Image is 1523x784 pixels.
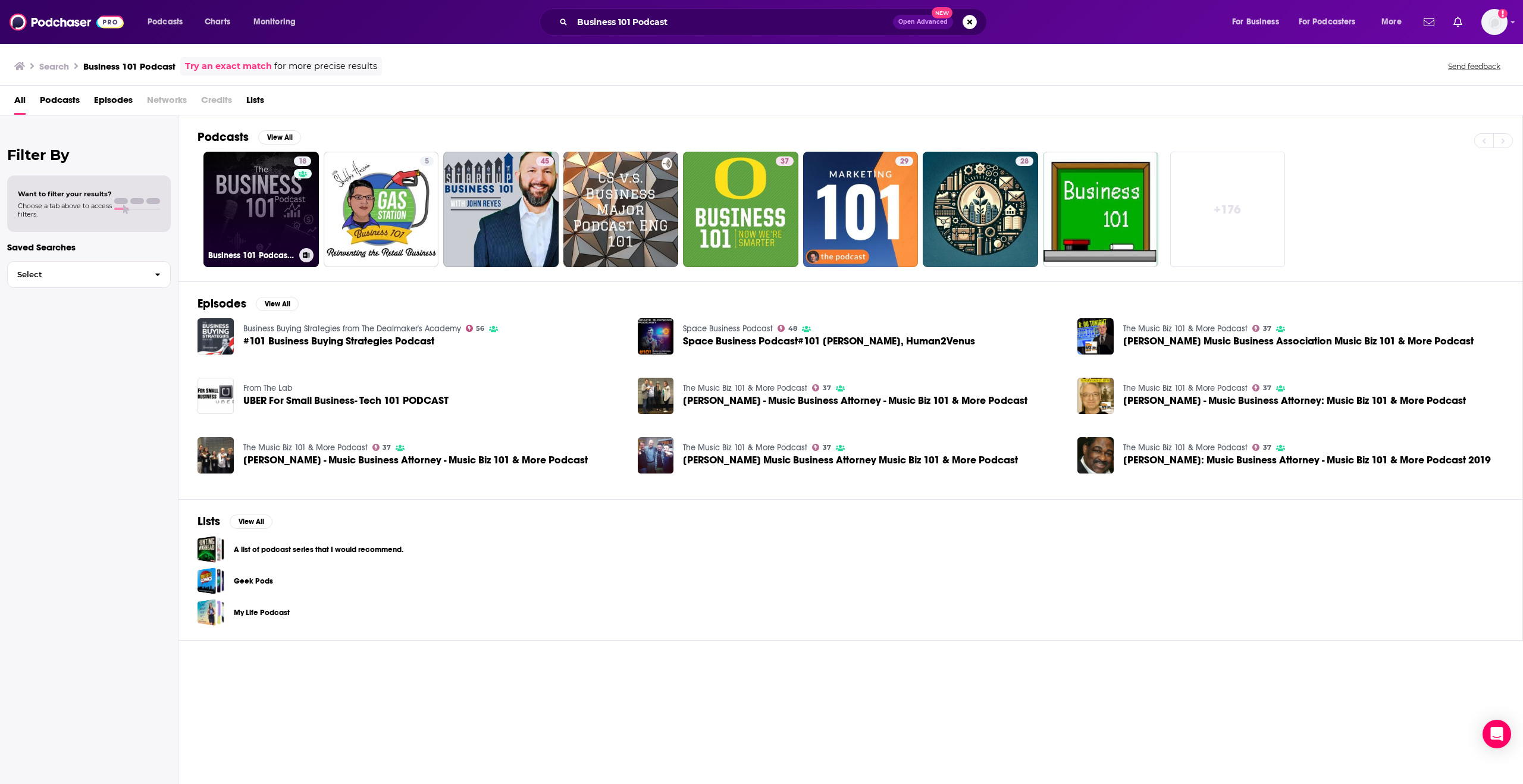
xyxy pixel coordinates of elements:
h2: Lists [198,514,220,529]
span: 37 [1263,326,1271,331]
button: open menu [1291,12,1373,32]
a: Try an exact match [185,59,272,73]
a: A list of podcast series that I would recommend. [198,536,224,563]
a: UBER For Small Business- Tech 101 PODCAST [243,396,449,406]
a: Deborah Newman - Music Business Attorney - Music Biz 101 & More Podcast [243,455,588,465]
a: 37 [1252,325,1271,332]
input: Search podcasts, credits, & more... [572,12,893,32]
span: for more precise results [274,59,377,73]
span: Choose a tab above to access filters. [18,202,112,218]
a: 37 [372,444,391,451]
a: My Life Podcast [198,599,224,626]
span: Open Advanced [898,19,948,25]
a: A list of podcast series that I would recommend. [234,543,403,556]
span: Networks [147,90,187,115]
a: Space Business Podcast#101 Guillermo Söhnlein, Human2Venus [683,336,975,346]
button: View All [230,515,272,529]
span: 28 [1020,156,1029,168]
button: open menu [245,12,311,32]
span: For Business [1232,14,1279,30]
a: The Music Biz 101 & More Podcast [1123,324,1248,334]
a: 45 [536,156,554,166]
a: The Music Biz 101 & More Podcast [1123,383,1248,393]
a: Karl Guthrie: Music Business Attorney - Music Biz 101 & More Podcast 2019 [1077,437,1114,473]
a: 48 [778,325,797,332]
a: Episodes [94,90,133,115]
a: Geek Pods [234,575,273,588]
a: The Music Biz 101 & More Podcast [683,443,807,453]
span: 48 [788,326,797,331]
span: Monitoring [253,14,296,30]
a: 18Business 101 Podcast | Finance and Growth Mastery [203,152,319,267]
a: 37 [683,152,798,267]
span: Podcasts [148,14,183,30]
a: ListsView All [198,514,272,529]
button: View All [258,130,301,145]
span: Select [8,271,145,278]
a: 29 [895,156,913,166]
span: Logged in as danikarchmer [1481,9,1508,35]
a: James Donio Music Business Association Music Biz 101 & More Podcast [1123,336,1474,346]
span: Want to filter your results? [18,190,112,198]
a: The Music Biz 101 & More Podcast [683,383,807,393]
span: 18 [299,156,306,168]
a: James Donio Music Business Association Music Biz 101 & More Podcast [1077,318,1114,355]
a: 18 [294,156,311,166]
span: Space Business Podcast#101 [PERSON_NAME], Human2Venus [683,336,975,346]
a: Space Business Podcast [683,324,773,334]
span: [PERSON_NAME] - Music Business Attorney - Music Biz 101 & More Podcast [243,455,588,465]
div: Search podcasts, credits, & more... [551,8,998,36]
a: Karl Guthrie: Music Business Attorney - Music Biz 101 & More Podcast 2019 [1123,455,1491,465]
h3: Business 101 Podcast | Finance and Growth Mastery [208,250,294,261]
div: Open Intercom Messenger [1483,720,1511,748]
a: The Music Biz 101 & More Podcast [1123,443,1248,453]
span: [PERSON_NAME] Music Business Attorney Music Biz 101 & More Podcast [683,455,1018,465]
img: Deborah Newman - Music Business Attorney - Music Biz 101 & More Podcast [198,437,234,473]
span: 37 [823,445,831,450]
button: open menu [139,12,198,32]
span: Charts [205,14,230,30]
a: Judy Tint - Music Business Attorney - Music Biz 101 & More Podcast [683,396,1027,406]
a: EpisodesView All [198,296,299,311]
a: 37 [812,444,831,451]
span: 29 [900,156,908,168]
a: +176 [1170,152,1286,267]
a: 5 [420,156,434,166]
img: Ron Bienstock Music Business Attorney Music Biz 101 & More Podcast [638,437,674,473]
h2: Episodes [198,296,246,311]
img: #101 Business Buying Strategies Podcast [198,318,234,355]
a: My Life Podcast [234,606,290,619]
svg: Add a profile image [1498,9,1508,18]
span: 37 [1263,445,1271,450]
a: George Gilbert - Music Business Attorney: Music Biz 101 & More Podcast [1123,396,1466,406]
a: 37 [776,156,794,166]
a: All [14,90,26,115]
h3: Search [39,61,69,72]
button: open menu [1373,12,1417,32]
img: Space Business Podcast#101 Guillermo Söhnlein, Human2Venus [638,318,674,355]
button: Open AdvancedNew [893,15,953,29]
span: 37 [383,445,391,450]
button: Show profile menu [1481,9,1508,35]
a: George Gilbert - Music Business Attorney: Music Biz 101 & More Podcast [1077,378,1114,414]
button: Select [7,261,171,288]
h2: Filter By [7,146,171,164]
span: More [1381,14,1402,30]
span: New [932,7,953,18]
a: Charts [197,12,237,32]
a: 45 [443,152,559,267]
span: 45 [541,156,549,168]
a: #101 Business Buying Strategies Podcast [243,336,434,346]
a: 28 [923,152,1038,267]
span: Lists [246,90,264,115]
a: 56 [466,325,485,332]
a: Show notifications dropdown [1449,12,1467,32]
h3: Business 101 Podcast [83,61,176,72]
a: 37 [1252,384,1271,391]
